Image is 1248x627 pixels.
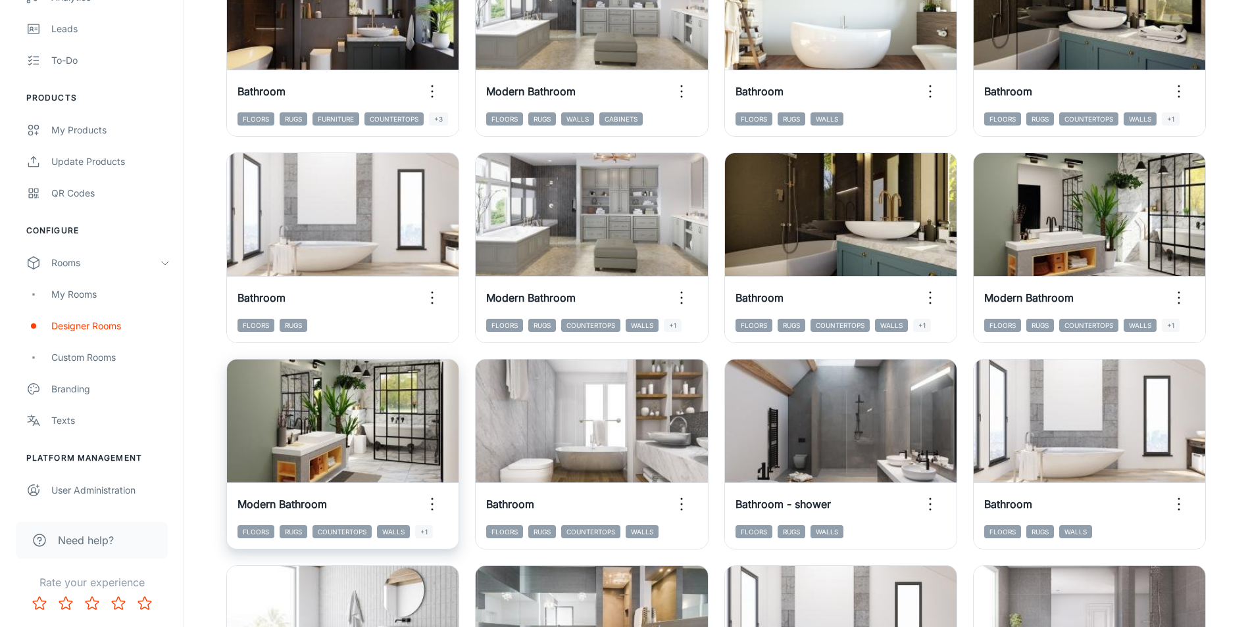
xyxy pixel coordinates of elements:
[736,290,784,306] h6: Bathroom
[237,496,327,512] h6: Modern Bathroom
[280,112,307,126] span: Rugs
[561,112,594,126] span: Walls
[626,319,659,332] span: Walls
[237,319,274,332] span: Floors
[736,525,772,538] span: Floors
[664,319,682,332] span: +1
[984,290,1074,306] h6: Modern Bathroom
[486,112,523,126] span: Floors
[1026,525,1054,538] span: Rugs
[486,290,576,306] h6: Modern Bathroom
[486,525,523,538] span: Floors
[51,350,170,365] div: Custom Rooms
[51,382,170,396] div: Branding
[984,83,1032,99] h6: Bathroom
[51,413,170,428] div: Texts
[486,319,523,332] span: Floors
[811,319,870,332] span: Countertops
[486,496,534,512] h6: Bathroom
[1124,112,1157,126] span: Walls
[132,590,158,616] button: Rate 5 star
[51,287,170,302] div: My Rooms
[984,319,1021,332] span: Floors
[1162,319,1180,332] span: +1
[280,525,307,538] span: Rugs
[626,525,659,538] span: Walls
[415,525,433,538] span: +1
[51,256,160,270] div: Rooms
[312,112,359,126] span: Furniture
[984,112,1021,126] span: Floors
[736,83,784,99] h6: Bathroom
[1059,112,1118,126] span: Countertops
[528,319,556,332] span: Rugs
[778,525,805,538] span: Rugs
[778,112,805,126] span: Rugs
[561,525,620,538] span: Countertops
[778,319,805,332] span: Rugs
[53,590,79,616] button: Rate 2 star
[1059,319,1118,332] span: Countertops
[51,186,170,200] div: QR Codes
[528,112,556,126] span: Rugs
[599,112,643,126] span: Cabinets
[312,525,372,538] span: Countertops
[51,22,170,36] div: Leads
[51,483,170,498] div: User Administration
[51,319,170,333] div: Designer Rooms
[736,319,772,332] span: Floors
[736,112,772,126] span: Floors
[811,525,843,538] span: Walls
[105,590,132,616] button: Rate 4 star
[1026,112,1054,126] span: Rugs
[736,496,831,512] h6: Bathroom - shower
[1124,319,1157,332] span: Walls
[237,525,274,538] span: Floors
[984,496,1032,512] h6: Bathroom
[984,525,1021,538] span: Floors
[528,525,556,538] span: Rugs
[11,574,173,590] p: Rate your experience
[364,112,424,126] span: Countertops
[237,112,274,126] span: Floors
[875,319,908,332] span: Walls
[237,83,286,99] h6: Bathroom
[51,154,170,169] div: Update Products
[811,112,843,126] span: Walls
[377,525,410,538] span: Walls
[237,290,286,306] h6: Bathroom
[486,83,576,99] h6: Modern Bathroom
[280,319,307,332] span: Rugs
[51,53,170,68] div: To-do
[1162,112,1180,126] span: +1
[51,123,170,137] div: My Products
[79,590,105,616] button: Rate 3 star
[1026,319,1054,332] span: Rugs
[26,590,53,616] button: Rate 1 star
[1059,525,1092,538] span: Walls
[58,532,114,548] span: Need help?
[429,112,448,126] span: +3
[561,319,620,332] span: Countertops
[913,319,931,332] span: +1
